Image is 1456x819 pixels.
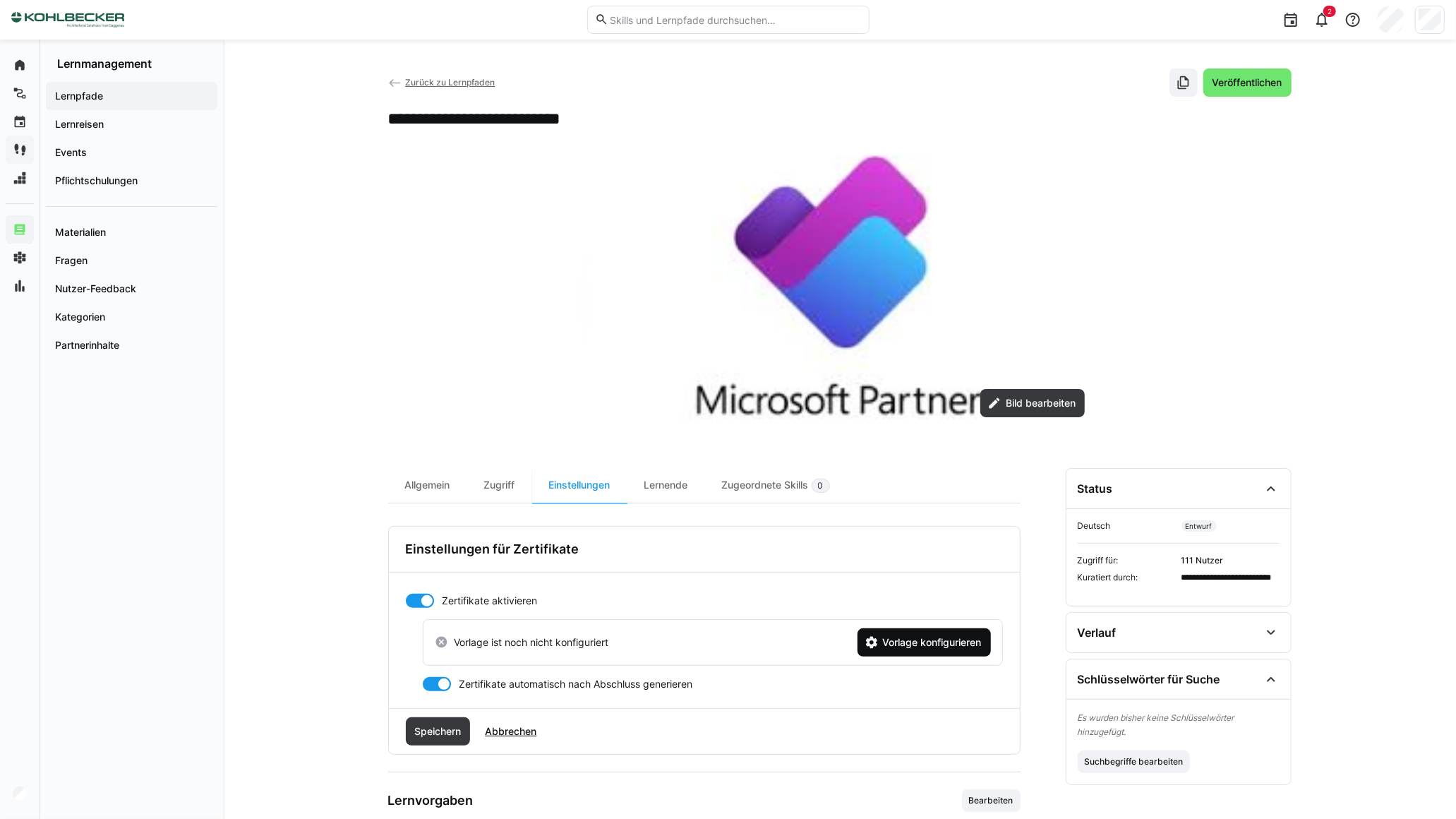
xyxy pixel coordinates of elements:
[705,468,847,503] div: Zugeordnete Skills
[962,789,1021,812] button: Bearbeiten
[476,717,546,746] button: Abbrechen
[818,480,824,491] span: 0
[406,542,579,557] h3: Einstellungen für Zertifikate
[1078,520,1176,532] span: Deutsch
[980,389,1085,417] button: Bild bearbeiten
[388,793,474,808] h3: Lernvorgaben
[881,635,984,650] span: Vorlage konfigurieren
[1078,482,1113,496] div: Status
[608,13,861,26] input: Skills und Lernpfade durchsuchen…
[1078,672,1220,686] div: Schlüsselwörter für Suche
[1004,396,1078,410] span: Bild bearbeiten
[483,724,539,739] span: Abbrechen
[1078,555,1176,566] span: Zugriff für:
[1203,68,1292,97] button: Veröffentlichen
[532,468,627,503] div: Einstellungen
[388,468,467,503] div: Allgemein
[858,628,991,657] button: Vorlage konfigurieren
[459,677,693,691] span: Zertifikate automatisch nach Abschluss generieren
[388,77,495,88] a: Zurück zu Lernpfaden
[1083,756,1185,767] span: Suchbegriffe bearbeiten
[1181,555,1280,566] span: 111 Nutzer
[1181,520,1217,532] span: Entwurf
[1210,76,1284,90] span: Veröffentlichen
[435,635,609,650] span: Vorlage ist noch nicht konfiguriert
[406,717,471,746] button: Speichern
[1328,7,1332,16] span: 2
[968,795,1015,806] span: Bearbeiten
[405,77,495,88] span: Zurück zu Lernpfaden
[467,468,532,503] div: Zugriff
[1078,626,1117,640] div: Verlauf
[1078,572,1176,594] span: Kuratiert durch:
[1078,711,1280,739] div: Es wurden bisher keine Schlüsselwörter hinzugefügt.
[627,468,705,503] div: Lernende
[412,724,463,739] span: Speichern
[1078,751,1191,773] button: Suchbegriffe bearbeiten
[443,594,538,608] span: Zertifikate aktivieren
